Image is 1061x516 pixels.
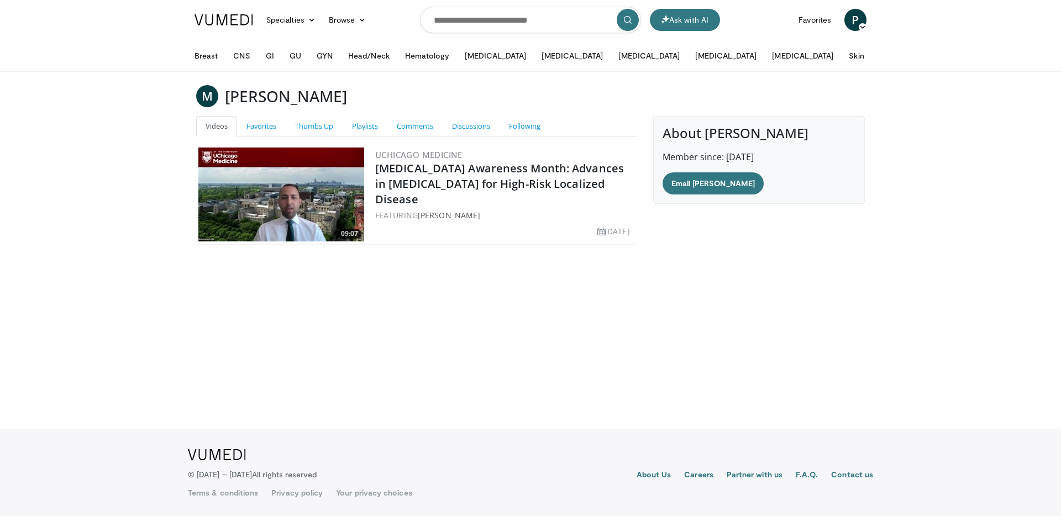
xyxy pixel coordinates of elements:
[398,45,456,67] button: Hematology
[796,469,818,482] a: F.A.Q.
[227,45,256,67] button: CNS
[188,45,224,67] button: Breast
[286,116,343,136] a: Thumbs Up
[684,469,713,482] a: Careers
[310,45,339,67] button: GYN
[458,45,533,67] button: [MEDICAL_DATA]
[420,7,641,33] input: Search topics, interventions
[844,9,866,31] a: P
[597,225,630,237] li: [DATE]
[343,116,387,136] a: Playlists
[375,149,463,160] a: UChicago Medicine
[727,469,782,482] a: Partner with us
[260,9,322,31] a: Specialties
[198,148,364,241] img: f1f023a9-a474-4de8-84b7-c55bc6abca14.300x170_q85_crop-smart_upscale.jpg
[831,469,873,482] a: Contact us
[198,148,364,241] a: 09:07
[650,9,720,31] button: Ask with AI
[375,161,624,207] a: [MEDICAL_DATA] Awareness Month: Advances in [MEDICAL_DATA] for High-Risk Localized Disease
[252,470,317,479] span: All rights reserved
[188,469,317,480] p: © [DATE] – [DATE]
[195,14,253,25] img: VuMedi Logo
[188,487,258,498] a: Terms & conditions
[792,9,838,31] a: Favorites
[259,45,281,67] button: GI
[375,209,634,221] div: FEATURING
[188,449,246,460] img: VuMedi Logo
[196,85,218,107] a: M
[637,469,671,482] a: About Us
[500,116,550,136] a: Following
[663,125,855,141] h4: About [PERSON_NAME]
[342,45,396,67] button: Head/Neck
[443,116,500,136] a: Discussions
[387,116,443,136] a: Comments
[689,45,763,67] button: [MEDICAL_DATA]
[196,116,237,136] a: Videos
[322,9,373,31] a: Browse
[336,487,412,498] a: Your privacy choices
[663,172,764,194] a: Email [PERSON_NAME]
[338,229,361,239] span: 09:07
[237,116,286,136] a: Favorites
[418,210,480,220] a: [PERSON_NAME]
[283,45,308,67] button: GU
[535,45,610,67] button: [MEDICAL_DATA]
[225,85,347,107] h3: [PERSON_NAME]
[663,150,855,164] p: Member since: [DATE]
[765,45,840,67] button: [MEDICAL_DATA]
[612,45,686,67] button: [MEDICAL_DATA]
[271,487,323,498] a: Privacy policy
[842,45,870,67] button: Skin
